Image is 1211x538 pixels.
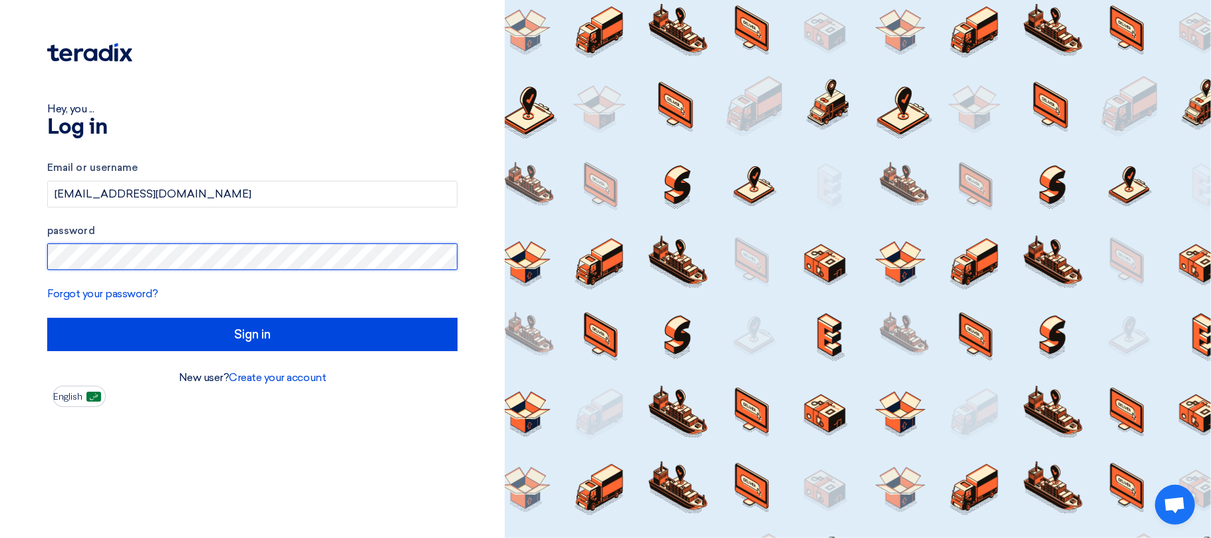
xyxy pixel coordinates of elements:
[47,318,458,351] input: Sign in
[47,102,94,115] font: Hey, you ...
[1155,485,1195,525] div: Open chat
[47,43,132,62] img: Teradix logo
[47,162,138,174] font: Email or username
[47,117,107,138] font: Log in
[53,391,82,402] font: English
[229,371,326,384] a: Create your account
[47,181,458,207] input: Enter your business email or username
[86,392,101,402] img: ar-AR.png
[47,287,158,300] a: Forgot your password?
[53,386,106,407] button: English
[179,371,229,384] font: New user?
[47,225,95,237] font: password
